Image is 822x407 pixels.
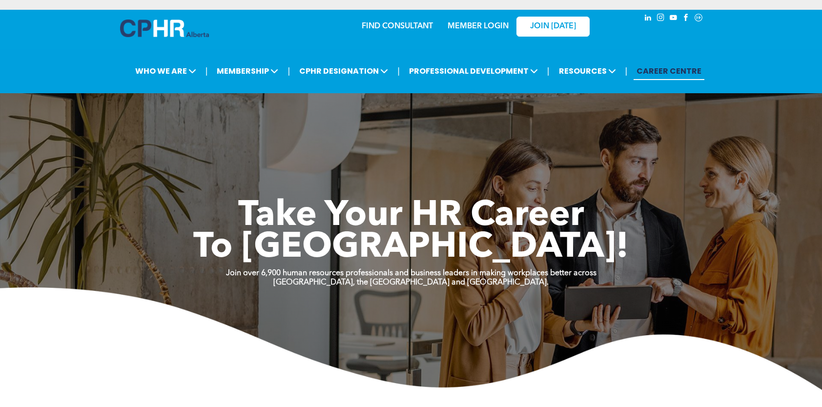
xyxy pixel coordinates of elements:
[448,22,509,30] a: MEMBER LOGIN
[296,62,391,80] span: CPHR DESIGNATION
[516,17,590,37] a: JOIN [DATE]
[362,22,433,30] a: FIND CONSULTANT
[530,22,576,31] span: JOIN [DATE]
[226,269,596,277] strong: Join over 6,900 human resources professionals and business leaders in making workplaces better ac...
[193,230,629,265] span: To [GEOGRAPHIC_DATA]!
[668,12,678,25] a: youtube
[238,199,584,234] span: Take Your HR Career
[397,61,400,81] li: |
[214,62,281,80] span: MEMBERSHIP
[205,61,208,81] li: |
[693,12,704,25] a: Social network
[642,12,653,25] a: linkedin
[120,20,209,37] img: A blue and white logo for cp alberta
[273,279,549,286] strong: [GEOGRAPHIC_DATA], the [GEOGRAPHIC_DATA] and [GEOGRAPHIC_DATA].
[655,12,666,25] a: instagram
[680,12,691,25] a: facebook
[634,62,704,80] a: CAREER CENTRE
[556,62,619,80] span: RESOURCES
[132,62,199,80] span: WHO WE ARE
[547,61,550,81] li: |
[625,61,628,81] li: |
[406,62,541,80] span: PROFESSIONAL DEVELOPMENT
[288,61,290,81] li: |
